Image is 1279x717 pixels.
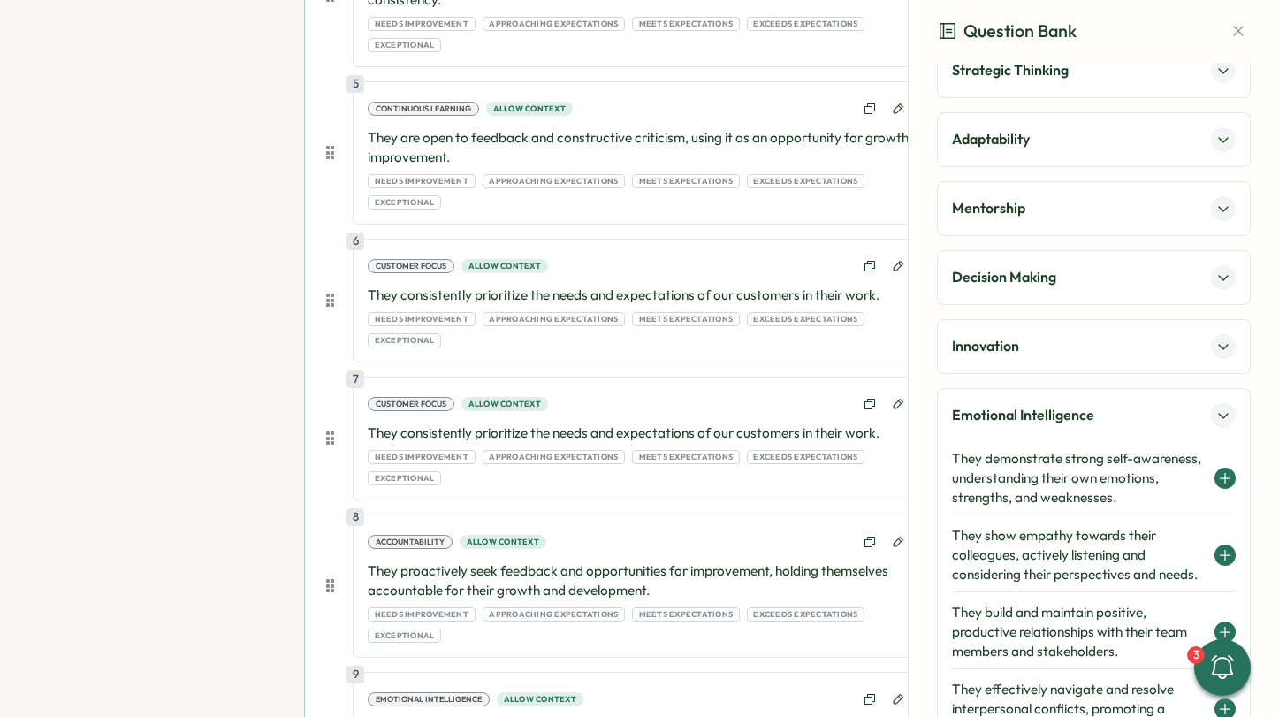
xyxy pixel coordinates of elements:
span: Exceptional [375,196,435,209]
span: Needs Improvement [375,313,468,325]
span: Allow context [504,693,576,706]
span: Approaching Expectations [489,313,618,325]
p: They consistently prioritize the needs and expectations of our customers in their work. [368,286,938,305]
span: Allow context [468,398,541,410]
span: Meets Expectations [639,608,734,621]
span: Exceptional [375,334,435,347]
span: Exceptional [375,629,435,642]
span: Needs Improvement [375,608,468,621]
span: Allow context [467,536,539,548]
p: Emotional Intelligence [952,404,1094,426]
span: Needs Improvement [375,18,468,30]
p: They consistently prioritize the needs and expectations of our customers in their work. [368,423,938,443]
span: Exceeds Expectations [753,608,857,621]
span: Exceptional [375,472,435,484]
span: Approaching Expectations [489,18,618,30]
p: Strategic Thinking [952,59,1069,81]
p: Decision Making [952,266,1056,288]
p: Adaptability [952,128,1030,150]
div: Continuous Learning [368,102,479,116]
h4: They show empathy towards their colleagues, actively listening and considering their perspectives... [952,526,1206,584]
span: Approaching Expectations [489,175,618,187]
div: 3 [1187,646,1205,664]
div: 6 [346,233,364,250]
h4: They build and maintain positive, productive relationships with their team members and stakeholders. [952,603,1206,661]
span: Approaching Expectations [489,608,618,621]
div: Accountability [368,535,453,549]
p: They proactively seek feedback and opportunities for improvement, holding themselves accountable ... [368,561,938,600]
span: Needs Improvement [375,175,468,187]
div: Customer Focus [368,259,454,273]
span: Exceeds Expectations [753,18,857,30]
p: Mentorship [952,197,1025,219]
div: Customer Focus [368,397,454,411]
div: 7 [346,370,364,388]
span: Meets Expectations [639,18,734,30]
span: Needs Improvement [375,451,468,463]
span: Allow context [493,103,566,115]
span: Exceptional [375,39,435,51]
p: Innovation [952,335,1019,357]
h3: Question Bank [937,18,1077,45]
span: Exceeds Expectations [753,313,857,325]
span: Allow context [468,260,541,272]
div: Emotional Intelligence [368,692,490,706]
span: Approaching Expectations [489,451,618,463]
div: 5 [346,75,364,93]
div: 9 [346,666,364,683]
h4: They demonstrate strong self-awareness, understanding their own emotions, strengths, and weaknesses. [952,449,1206,507]
span: Meets Expectations [639,451,734,463]
span: Exceeds Expectations [753,175,857,187]
span: Meets Expectations [639,175,734,187]
div: 8 [346,508,364,526]
span: Exceeds Expectations [753,451,857,463]
span: Meets Expectations [639,313,734,325]
button: 3 [1194,639,1251,696]
p: They are open to feedback and constructive criticism, using it as an opportunity for growth and i... [368,128,938,167]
